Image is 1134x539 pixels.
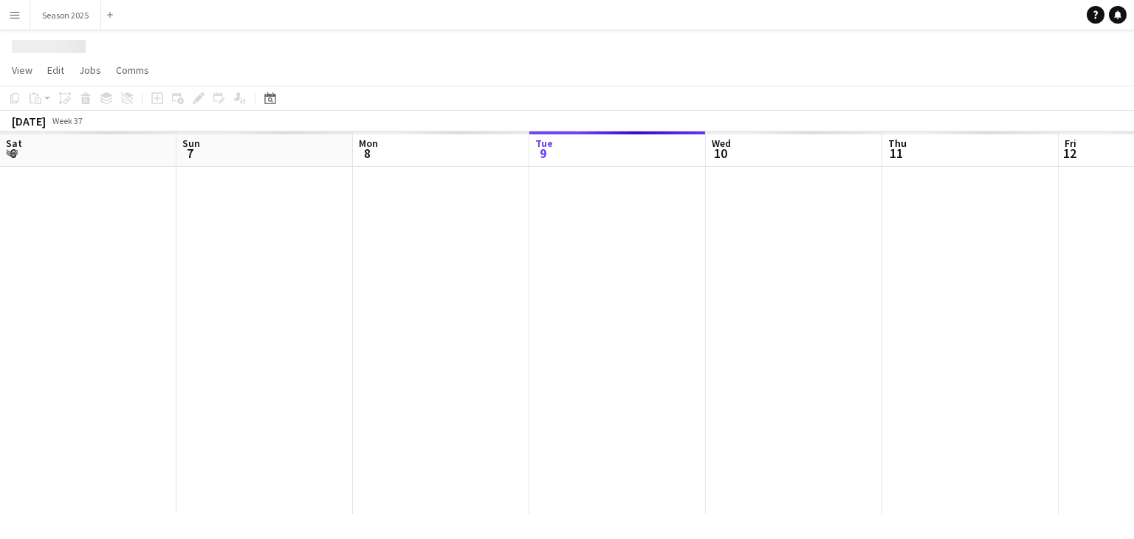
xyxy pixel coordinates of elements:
[73,61,107,80] a: Jobs
[6,137,22,150] span: Sat
[6,61,38,80] a: View
[535,137,553,150] span: Tue
[4,145,22,162] span: 6
[79,63,101,77] span: Jobs
[709,145,731,162] span: 10
[47,63,64,77] span: Edit
[180,145,200,162] span: 7
[12,114,46,128] div: [DATE]
[30,1,101,30] button: Season 2025
[1062,145,1076,162] span: 12
[116,63,149,77] span: Comms
[888,137,907,150] span: Thu
[182,137,200,150] span: Sun
[886,145,907,162] span: 11
[49,115,86,126] span: Week 37
[359,137,378,150] span: Mon
[712,137,731,150] span: Wed
[533,145,553,162] span: 9
[1065,137,1076,150] span: Fri
[110,61,155,80] a: Comms
[357,145,378,162] span: 8
[12,63,32,77] span: View
[41,61,70,80] a: Edit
